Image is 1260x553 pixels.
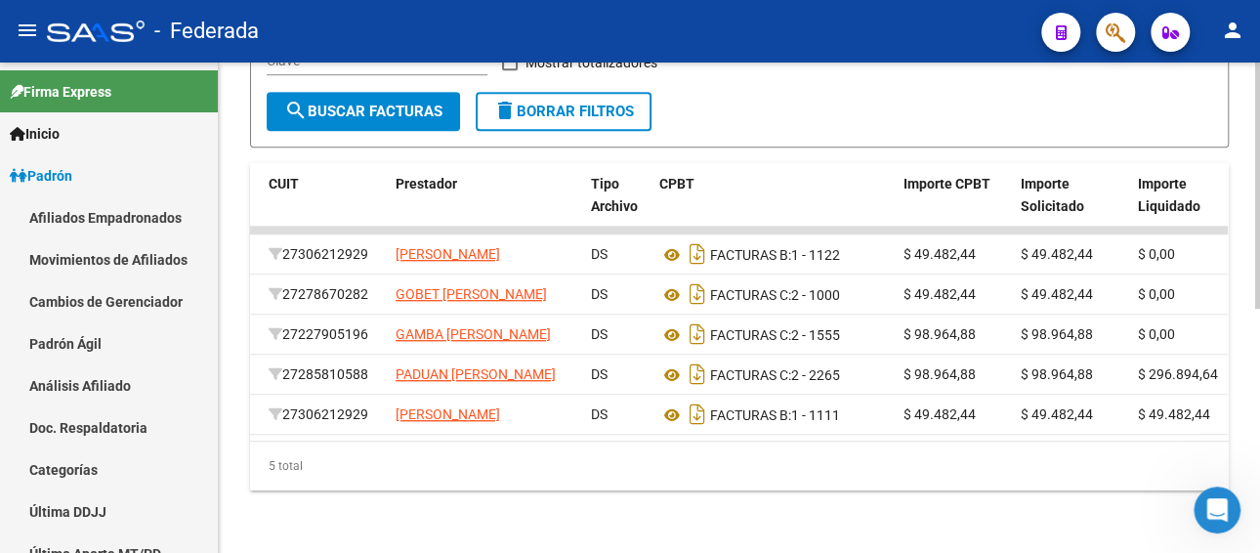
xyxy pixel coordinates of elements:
div: 27285810588 [269,363,380,386]
span: PADUAN [PERSON_NAME] [396,366,556,382]
span: $ 0,00 [1138,286,1175,302]
span: [PERSON_NAME] [396,246,500,262]
button: Buscar Facturas [267,92,460,131]
span: CPBT [659,176,694,191]
span: Firma Express [10,81,111,103]
span: $ 0,00 [1138,326,1175,342]
div: 1 - 1111 [659,399,888,430]
span: GOBET [PERSON_NAME] [396,286,547,302]
span: DS [591,366,608,382]
span: $ 49.482,44 [903,246,976,262]
span: Borrar Filtros [493,103,634,120]
div: 5 total [250,442,1229,490]
span: CUIT [269,176,299,191]
span: Importe CPBT [903,176,990,191]
i: Descargar documento [685,399,710,430]
div: 2 - 1555 [659,319,888,350]
span: Importe Solicitado [1021,176,1084,214]
span: DS [591,246,608,262]
span: Tipo Archivo [591,176,638,214]
datatable-header-cell: Importe Solicitado [1013,163,1130,249]
span: FACTURAS B: [710,247,791,263]
span: GAMBA [PERSON_NAME] [396,326,551,342]
span: DS [591,286,608,302]
mat-icon: search [284,99,308,122]
span: $ 296.894,64 [1138,366,1218,382]
datatable-header-cell: Tipo Archivo [583,163,651,249]
div: 2 - 2265 [659,359,888,390]
span: $ 98.964,88 [1021,366,1093,382]
i: Descargar documento [685,319,710,350]
span: Prestador [396,176,457,191]
mat-icon: delete [493,99,517,122]
span: $ 98.964,88 [1021,326,1093,342]
span: DS [591,326,608,342]
span: Padrón [10,165,72,187]
span: $ 49.482,44 [1138,406,1210,422]
span: [PERSON_NAME] [396,406,500,422]
span: FACTURAS C: [710,287,791,303]
mat-icon: menu [16,19,39,42]
div: 27306212929 [269,404,380,426]
span: FACTURAS C: [710,367,791,383]
div: 27278670282 [269,283,380,306]
span: Buscar Facturas [284,103,442,120]
span: FACTURAS C: [710,327,791,343]
span: $ 49.482,44 [903,286,976,302]
datatable-header-cell: Importe CPBT [896,163,1013,249]
i: Descargar documento [685,359,710,390]
i: Descargar documento [685,278,710,310]
div: 2 - 1000 [659,278,888,310]
span: $ 49.482,44 [1021,246,1093,262]
span: $ 98.964,88 [903,326,976,342]
datatable-header-cell: Importe Liquidado [1130,163,1247,249]
mat-icon: person [1221,19,1244,42]
span: $ 49.482,44 [1021,406,1093,422]
i: Descargar documento [685,238,710,270]
span: DS [591,406,608,422]
button: Borrar Filtros [476,92,651,131]
span: FACTURAS B: [710,407,791,423]
iframe: Intercom live chat [1194,487,1240,533]
span: $ 49.482,44 [1021,286,1093,302]
span: $ 49.482,44 [903,406,976,422]
span: Importe Liquidado [1138,176,1200,214]
span: - Federada [154,10,259,53]
div: 27227905196 [269,323,380,346]
div: 27306212929 [269,243,380,266]
datatable-header-cell: CPBT [651,163,896,249]
span: Inicio [10,123,60,145]
span: $ 98.964,88 [903,366,976,382]
datatable-header-cell: CUIT [261,163,388,249]
datatable-header-cell: Prestador [388,163,583,249]
span: $ 0,00 [1138,246,1175,262]
div: 1 - 1122 [659,238,888,270]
